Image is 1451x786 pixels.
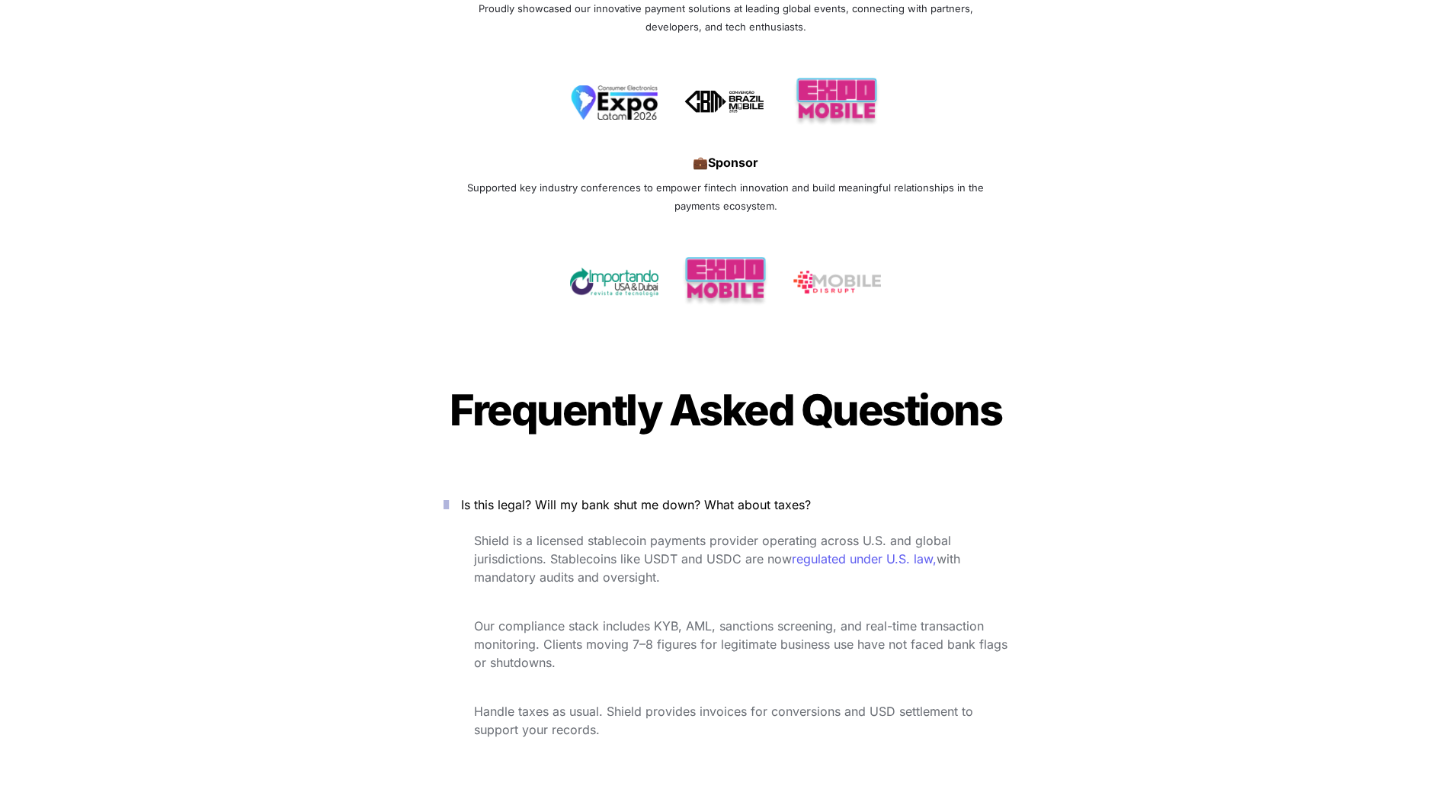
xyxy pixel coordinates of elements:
span: Frequently Asked Questions [450,384,1001,436]
strong: Sponsor [708,155,758,170]
span: Handle taxes as usual. Shield provides invoices for conversions and USD settlement to support you... [474,704,977,737]
span: Our compliance stack includes KYB, AML, sanctions screening, and real-time transaction monitoring... [474,618,1011,670]
span: 💼 [693,155,708,170]
span: Is this legal? Will my bank shut me down? What about taxes? [461,497,811,512]
div: Is this legal? Will my bank shut me down? What about taxes? [421,528,1030,765]
span: Proudly showcased our innovative payment solutions at leading global events, connecting with part... [479,2,976,33]
a: regulated under U.S. law, [792,551,937,566]
span: Shield is a licensed stablecoin payments provider operating across U.S. and global jurisdictions.... [474,533,955,566]
span: with mandatory audits and oversight. [474,551,964,585]
button: Is this legal? Will my bank shut me down? What about taxes? [421,481,1030,528]
span: Supported key industry conferences to empower fintech innovation and build meaningful relationshi... [467,181,987,212]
